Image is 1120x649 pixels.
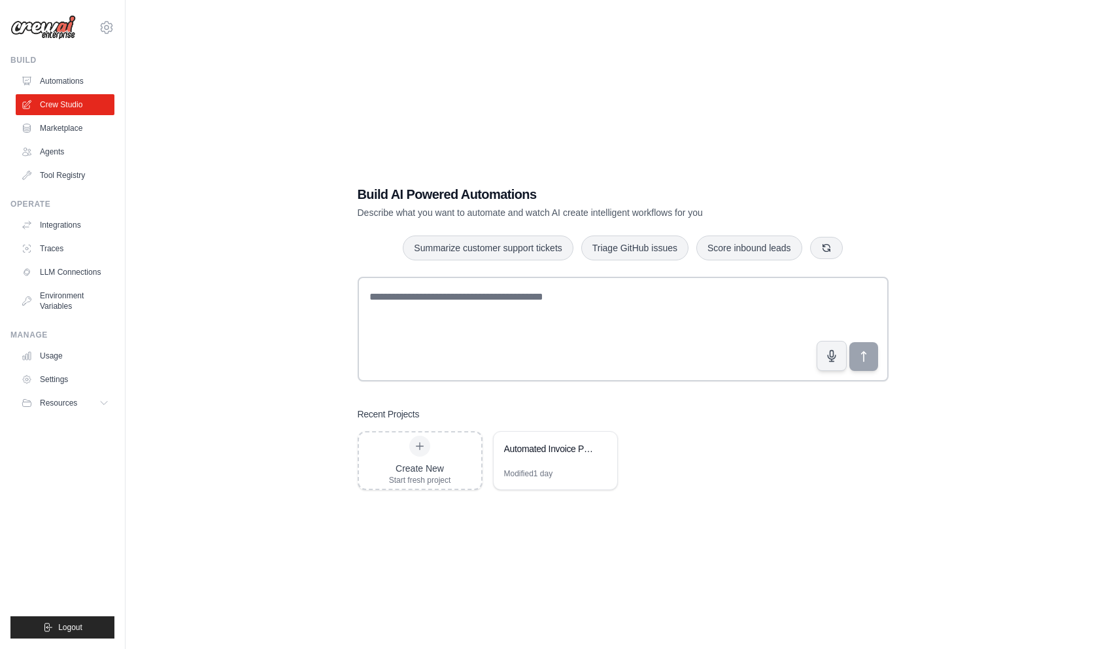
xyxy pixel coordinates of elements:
[389,475,451,485] div: Start fresh project
[403,236,573,260] button: Summarize customer support tickets
[40,398,77,408] span: Resources
[581,236,688,260] button: Triage GitHub issues
[504,442,594,455] div: Automated Invoice Processing System
[16,118,114,139] a: Marketplace
[16,262,114,283] a: LLM Connections
[16,285,114,317] a: Environment Variables
[16,369,114,390] a: Settings
[16,345,114,366] a: Usage
[16,71,114,92] a: Automations
[10,15,76,40] img: Logo
[10,330,114,340] div: Manage
[16,393,114,413] button: Resources
[817,341,847,371] button: Click to speak your automation idea
[10,55,114,65] div: Build
[358,206,797,219] p: Describe what you want to automate and watch AI create intelligent workflows for you
[10,199,114,209] div: Operate
[389,462,451,475] div: Create New
[16,215,114,236] a: Integrations
[16,238,114,259] a: Traces
[696,236,802,260] button: Score inbound leads
[358,185,797,203] h1: Build AI Powered Automations
[58,622,82,633] span: Logout
[810,237,843,259] button: Get new suggestions
[16,165,114,186] a: Tool Registry
[16,94,114,115] a: Crew Studio
[504,468,553,479] div: Modified 1 day
[10,616,114,639] button: Logout
[16,141,114,162] a: Agents
[358,408,420,421] h3: Recent Projects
